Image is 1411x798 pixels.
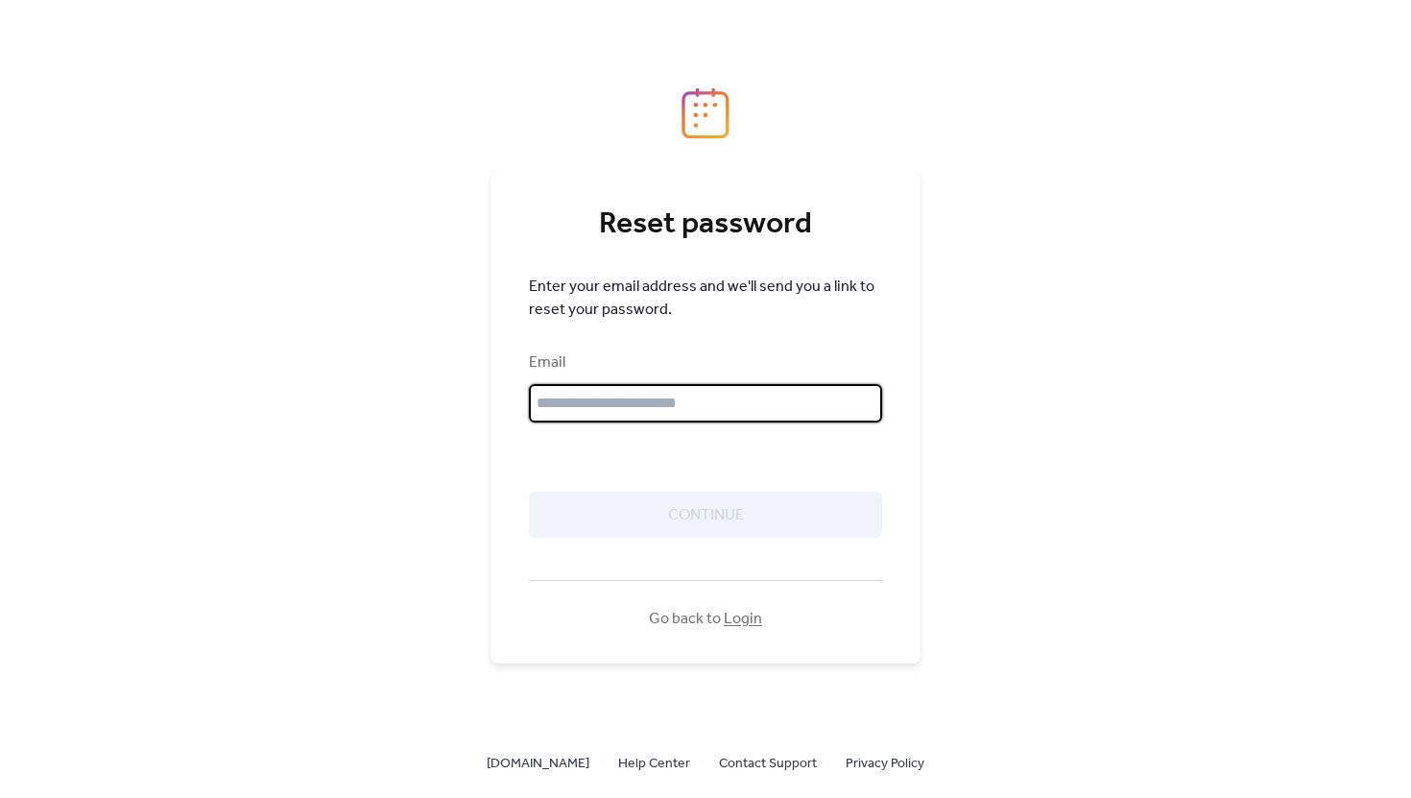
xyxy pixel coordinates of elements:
[529,206,882,244] div: Reset password
[846,751,924,775] a: Privacy Policy
[719,753,817,776] span: Contact Support
[724,604,762,634] a: Login
[618,751,690,775] a: Help Center
[649,608,762,631] span: Go back to
[846,753,924,776] span: Privacy Policy
[529,351,878,375] div: Email
[529,276,882,322] span: Enter your email address and we'll send you a link to reset your password.
[487,753,589,776] span: [DOMAIN_NAME]
[682,87,729,139] img: logo
[487,751,589,775] a: [DOMAIN_NAME]
[618,753,690,776] span: Help Center
[719,751,817,775] a: Contact Support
